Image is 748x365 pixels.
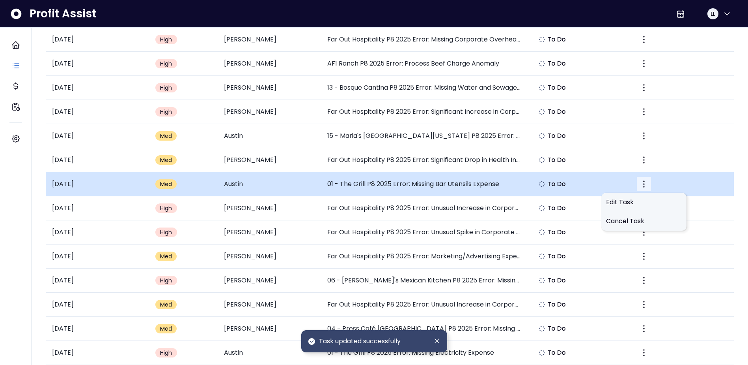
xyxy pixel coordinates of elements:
img: Not yet Started [539,205,545,211]
span: Med [160,325,172,333]
span: High [160,84,172,92]
span: To Do [547,300,566,309]
span: High [160,228,172,236]
span: Med [160,180,172,188]
td: Far Out Hospitality P8 2025 Error: Unusual Spike in Corporate Operations Wages [321,220,528,245]
img: Not yet Started [539,325,545,332]
td: [PERSON_NAME] [218,293,321,317]
span: Med [160,252,172,260]
span: High [160,108,172,116]
span: To Do [547,35,566,44]
span: To Do [547,252,566,261]
img: Not yet Started [539,253,545,260]
button: More [637,249,651,263]
td: [DATE] [46,148,149,172]
td: [PERSON_NAME] [218,76,321,100]
td: 15 - Maria's [GEOGRAPHIC_DATA][US_STATE] P8 2025 Error: Significant Increase in Promo Comps [321,124,528,148]
td: Austin [218,341,321,365]
span: Edit Task [606,198,682,207]
td: [PERSON_NAME] [218,100,321,124]
td: [DATE] [46,341,149,365]
td: [PERSON_NAME] [218,28,321,52]
td: Austin [218,124,321,148]
img: Not yet Started [539,277,545,284]
span: To Do [547,348,566,357]
span: To Do [547,324,566,333]
td: [DATE] [46,28,149,52]
td: [DATE] [46,317,149,341]
td: Austin [218,172,321,196]
td: [DATE] [46,293,149,317]
button: More [637,129,651,143]
td: [DATE] [46,269,149,293]
td: Far Out Hospitality P8 2025 Error: Significant Increase in Corporate Office Wages [321,100,528,124]
span: High [160,277,172,284]
span: High [160,349,172,357]
td: 13 - Bosque Cantina P8 2025 Error: Missing Water and Sewage Expense [321,76,528,100]
img: Not yet Started [539,36,545,43]
span: High [160,36,172,43]
td: Far Out Hospitality P8 2025 Error: Unusual Increase in Corporate Payroll Taxes [321,293,528,317]
td: AF1 Ranch P8 2025 Error: Process Beef Charge Anomaly [321,52,528,76]
td: [PERSON_NAME] [218,317,321,341]
td: Far Out Hospitality P8 2025 Error: Marketing/Advertising Expense Spike [321,245,528,269]
td: [DATE] [46,124,149,148]
button: More [637,297,651,312]
span: LL [711,10,715,18]
span: Cancel Task [606,216,682,226]
td: Far Out Hospitality P8 2025 Error: Missing Corporate Overhead Expense [321,28,528,52]
td: [DATE] [46,52,149,76]
td: Far Out Hospitality P8 2025 Error: Significant Drop in Health Insurance Expense [321,148,528,172]
td: [DATE] [46,245,149,269]
span: Profit Assist [30,7,96,21]
button: More [637,32,651,47]
span: To Do [547,107,566,117]
span: To Do [547,276,566,285]
img: Not yet Started [539,109,545,115]
img: Not yet Started [539,350,545,356]
td: [DATE] [46,100,149,124]
button: More [637,225,651,239]
span: High [160,60,172,68]
img: Not yet Started [539,85,545,91]
td: [PERSON_NAME] [218,220,321,245]
td: 06 - [PERSON_NAME]'s Mexican Kitchen P8 2025 Error: Missing Water and Sewage Expense [321,269,528,293]
span: To Do [547,59,566,68]
span: To Do [547,179,566,189]
td: [PERSON_NAME] [218,269,321,293]
span: To Do [547,228,566,237]
button: More [637,153,651,167]
td: 01 - The Grill P8 2025 Error: Missing Electricity Expense [321,341,528,365]
td: Far Out Hospitality P8 2025 Error: Unusual Increase in Corporate Expense [321,196,528,220]
button: More [637,105,651,119]
td: [PERSON_NAME] [218,148,321,172]
span: High [160,204,172,212]
div: More [601,193,686,231]
img: Not yet Started [539,157,545,163]
td: 01 - The Grill P8 2025 Error: Missing Bar Utensils Expense [321,172,528,196]
td: [DATE] [46,172,149,196]
img: Not yet Started [539,133,545,139]
span: Med [160,301,172,309]
button: More [637,56,651,71]
span: To Do [547,155,566,165]
img: Not yet Started [539,60,545,67]
span: Med [160,132,172,140]
button: More [637,273,651,288]
button: More [637,346,651,360]
td: [PERSON_NAME] [218,245,321,269]
span: Task updated successfully [319,337,401,346]
img: Not yet Started [539,301,545,308]
td: [DATE] [46,196,149,220]
button: More [637,81,651,95]
button: Dismiss [433,337,441,345]
img: Not yet Started [539,229,545,235]
span: Med [160,156,172,164]
td: [PERSON_NAME] [218,52,321,76]
button: More [637,322,651,336]
button: More [637,177,651,191]
td: [PERSON_NAME] [218,196,321,220]
td: [DATE] [46,76,149,100]
img: Not yet Started [539,181,545,187]
span: To Do [547,83,566,92]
